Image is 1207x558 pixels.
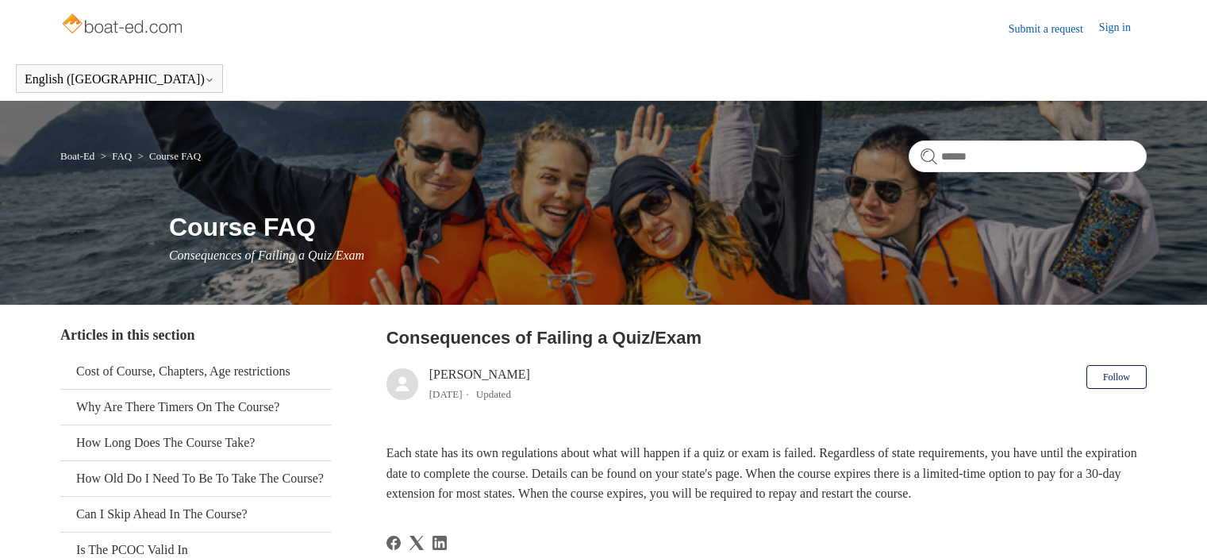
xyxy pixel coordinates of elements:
a: Why Are There Timers On The Course? [60,390,332,425]
a: Course FAQ [149,150,201,162]
a: LinkedIn [432,536,447,550]
time: 03/21/2024, 08:27 [429,388,463,400]
a: Sign in [1099,19,1147,38]
a: Can I Skip Ahead In The Course? [60,497,332,532]
p: Each state has its own regulations about what will happen if a quiz or exam is failed. Regardless... [386,443,1147,504]
div: [PERSON_NAME] [429,365,530,403]
li: Updated [476,388,511,400]
a: Submit a request [1009,21,1099,37]
a: How Long Does The Course Take? [60,425,332,460]
button: English ([GEOGRAPHIC_DATA]) [25,72,214,87]
span: Articles in this section [60,327,194,343]
input: Search [909,140,1147,172]
h1: Course FAQ [169,208,1147,246]
svg: Share this page on LinkedIn [432,536,447,550]
a: FAQ [112,150,132,162]
span: Consequences of Failing a Quiz/Exam [169,248,364,262]
a: Cost of Course, Chapters, Age restrictions [60,354,332,389]
img: Boat-Ed Help Center home page [60,10,186,41]
li: FAQ [98,150,135,162]
li: Boat-Ed [60,150,98,162]
a: Boat-Ed [60,150,94,162]
a: Facebook [386,536,401,550]
a: How Old Do I Need To Be To Take The Course? [60,461,332,496]
li: Course FAQ [135,150,202,162]
h2: Consequences of Failing a Quiz/Exam [386,325,1147,351]
a: X Corp [409,536,424,550]
button: Follow Article [1086,365,1147,389]
svg: Share this page on Facebook [386,536,401,550]
div: Live chat [1154,505,1195,546]
svg: Share this page on X Corp [409,536,424,550]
